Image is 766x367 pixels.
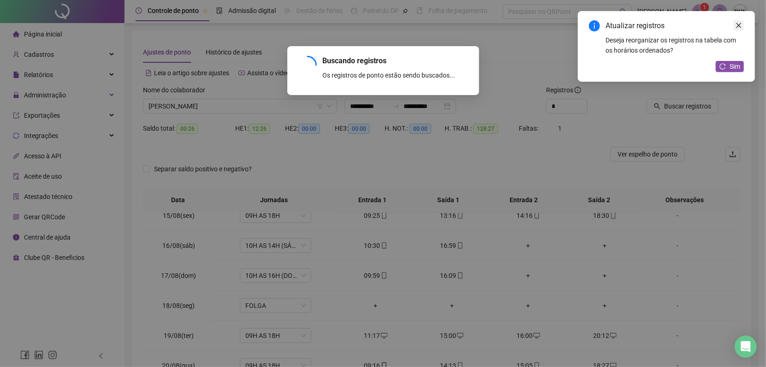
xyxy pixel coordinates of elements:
[322,70,468,80] div: Os registros de ponto estão sendo buscados...
[716,61,744,72] button: Sim
[589,20,600,31] span: info-circle
[606,20,744,31] div: Atualizar registros
[719,63,726,70] span: reload
[734,20,744,30] a: Close
[295,53,320,78] span: loading
[322,55,468,66] div: Buscando registros
[735,336,757,358] div: Open Intercom Messenger
[606,35,744,55] div: Deseja reorganizar os registros na tabela com os horários ordenados?
[736,22,742,29] span: close
[730,61,740,72] span: Sim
